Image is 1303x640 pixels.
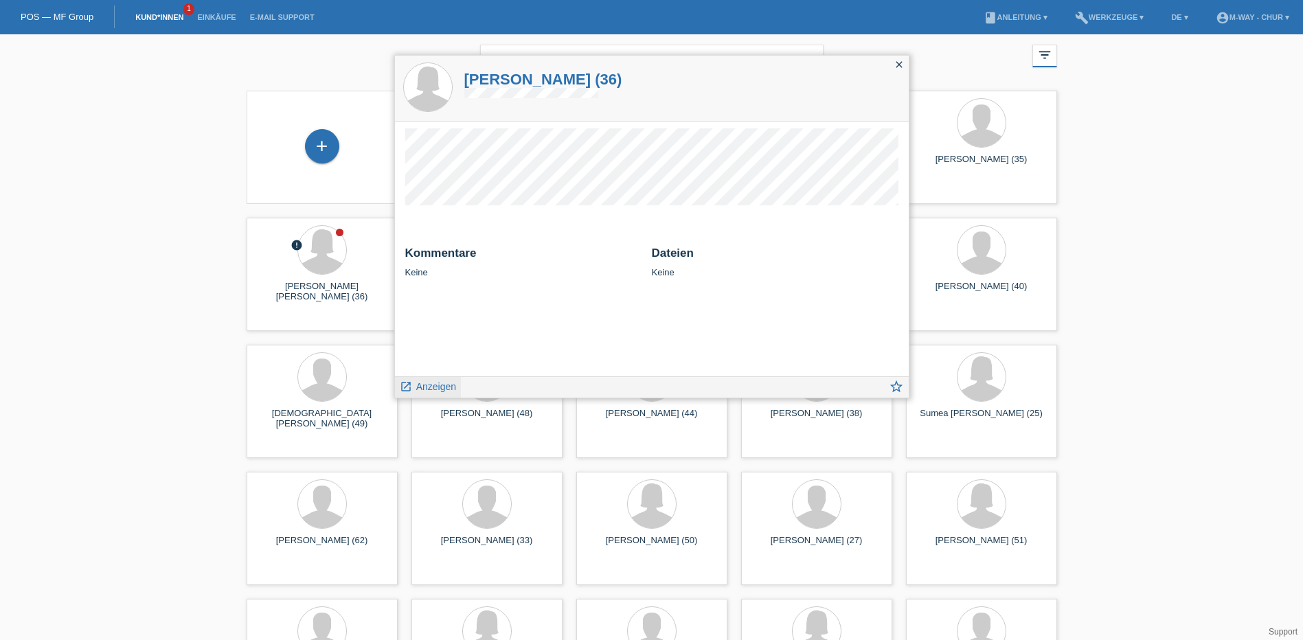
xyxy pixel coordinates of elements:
[258,535,387,557] div: [PERSON_NAME] (62)
[243,13,321,21] a: E-Mail Support
[400,380,412,393] i: launch
[480,45,824,77] input: Suche...
[422,408,552,430] div: [PERSON_NAME] (48)
[21,12,93,22] a: POS — MF Group
[258,408,387,430] div: [DEMOGRAPHIC_DATA][PERSON_NAME] (49)
[752,535,881,557] div: [PERSON_NAME] (27)
[190,13,242,21] a: Einkäufe
[291,239,303,251] i: error
[464,71,622,88] a: [PERSON_NAME] (36)
[889,380,904,398] a: star_border
[917,281,1046,303] div: [PERSON_NAME] (40)
[405,247,642,267] h2: Kommentare
[917,154,1046,176] div: [PERSON_NAME] (35)
[587,535,716,557] div: [PERSON_NAME] (50)
[291,239,303,253] div: Unbestätigt, in Bearbeitung
[1269,627,1298,637] a: Support
[1068,13,1151,21] a: buildWerkzeuge ▾
[1075,11,1089,25] i: build
[183,3,194,15] span: 1
[1216,11,1230,25] i: account_circle
[917,408,1046,430] div: Sumea [PERSON_NAME] (25)
[1209,13,1296,21] a: account_circlem-way - Chur ▾
[977,13,1054,21] a: bookAnleitung ▾
[894,59,905,70] i: close
[1164,13,1194,21] a: DE ▾
[258,281,387,303] div: [PERSON_NAME] [PERSON_NAME] (36)
[917,535,1046,557] div: [PERSON_NAME] (51)
[652,247,898,277] div: Keine
[652,247,898,267] h2: Dateien
[984,11,997,25] i: book
[416,381,456,392] span: Anzeigen
[405,247,642,277] div: Keine
[306,135,339,158] div: Kund*in hinzufügen
[752,408,881,430] div: [PERSON_NAME] (38)
[1037,47,1052,62] i: filter_list
[889,379,904,394] i: star_border
[422,535,552,557] div: [PERSON_NAME] (33)
[400,377,457,394] a: launch Anzeigen
[128,13,190,21] a: Kund*innen
[587,408,716,430] div: [PERSON_NAME] (44)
